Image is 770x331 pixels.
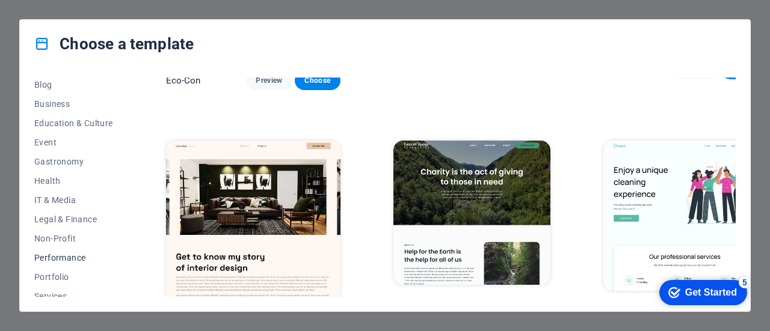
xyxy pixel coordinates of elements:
span: Non-Profit [34,234,113,243]
span: Preview [256,76,282,85]
span: Gastronomy [34,157,113,166]
p: Eco-Con [166,74,201,87]
span: Education & Culture [34,118,113,128]
span: Performance [34,253,113,263]
img: UrbanNest Interiors [166,141,340,302]
button: Event [34,133,113,152]
button: Education & Culture [34,114,113,133]
span: Blog [34,80,113,90]
span: Portfolio [34,272,113,282]
h4: Choose a template [34,34,194,53]
div: Get Started [35,13,87,24]
span: Health [34,176,113,186]
span: Choose [304,76,331,85]
button: Legal & Finance [34,210,113,229]
button: IT & Media [34,190,113,210]
img: Green Change [393,141,550,285]
button: Health [34,171,113,190]
span: Legal & Finance [34,214,113,224]
button: Choose [295,71,340,90]
button: Gastronomy [34,152,113,171]
span: Services [34,291,113,301]
button: Performance [34,248,113,267]
button: Non-Profit [34,229,113,248]
span: IT & Media [34,195,113,205]
button: Preview [246,71,292,90]
span: Event [34,138,113,147]
button: Blog [34,75,113,94]
div: Get Started 5 items remaining, 0% complete [10,6,97,31]
button: Portfolio [34,267,113,287]
button: Business [34,94,113,114]
div: 5 [89,2,101,14]
button: Services [34,287,113,306]
img: Cleaner [603,141,766,291]
span: Business [34,99,113,109]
